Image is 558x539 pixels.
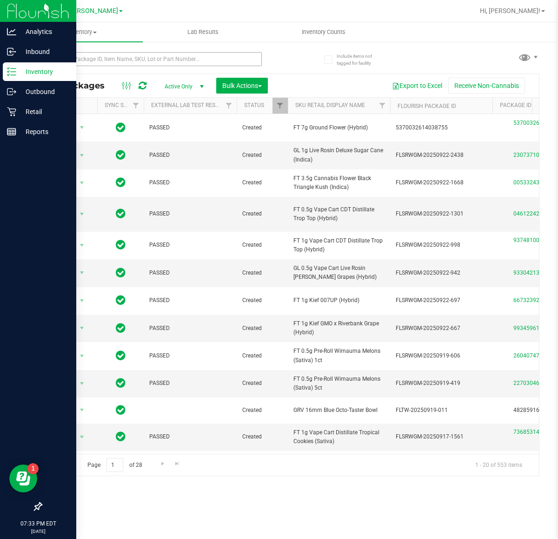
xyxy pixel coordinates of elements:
iframe: Resource center [9,465,37,492]
button: Receive Non-Cannabis [448,78,525,94]
span: 5370032614038755 [396,123,487,132]
span: select [76,239,88,252]
a: Flourish Package ID [398,103,456,109]
span: PASSED [149,241,231,249]
span: select [76,121,88,134]
span: Created [242,269,282,277]
span: Inventory [22,28,143,36]
span: Inventory Counts [289,28,358,36]
span: select [76,176,88,189]
span: In Sync [116,322,126,335]
span: FT 1g Kief 007UP (Hybrid) [293,296,385,305]
span: Created [242,178,282,187]
span: PASSED [149,178,231,187]
a: Go to the last page [171,458,184,471]
span: FLSRWGM-20250922-942 [396,269,487,277]
a: Filter [272,98,288,114]
inline-svg: Inbound [7,47,16,56]
span: Created [242,209,282,218]
span: select [76,266,88,279]
span: FLSRWGM-20250919-419 [396,379,487,388]
span: Bulk Actions [222,82,262,89]
p: Inbound [16,46,72,57]
span: FLSRWGM-20250922-1301 [396,209,487,218]
span: Created [242,351,282,360]
a: Lab Results [143,22,263,42]
a: Filter [375,98,390,114]
span: select [76,377,88,390]
span: In Sync [116,377,126,390]
span: Created [242,241,282,249]
span: PASSED [149,269,231,277]
p: [DATE] [4,528,72,535]
span: FLSRWGM-20250922-697 [396,296,487,305]
span: PASSED [149,324,231,333]
p: Outbound [16,86,72,97]
a: Status [244,102,264,108]
span: In Sync [116,349,126,362]
span: In Sync [116,207,126,220]
p: Analytics [16,26,72,37]
span: In Sync [116,176,126,189]
span: Created [242,406,282,415]
span: FLTW-20250919-011 [396,406,487,415]
input: 1 [106,458,123,472]
span: select [76,149,88,162]
span: GRV 16mm Blue Octo-Taster Bowl [293,406,385,415]
span: PASSED [149,351,231,360]
inline-svg: Reports [7,127,16,136]
inline-svg: Analytics [7,27,16,36]
span: Created [242,151,282,160]
span: All Packages [48,81,114,91]
p: 07:33 PM EDT [4,519,72,528]
span: In Sync [116,121,126,134]
a: External Lab Test Result [151,102,224,108]
span: select [76,294,88,307]
a: Inventory [22,22,143,42]
span: Page of 28 [80,458,150,472]
span: FLSRWGM-20250919-606 [396,351,487,360]
span: FT 1g Vape Cart CDT Distillate Trop Top (Hybrid) [293,236,385,254]
span: GL 1g Live Rosin Deluxe Sugar Cane (Indica) [293,146,385,164]
span: Created [242,324,282,333]
button: Bulk Actions [216,78,268,94]
span: In Sync [116,238,126,251]
span: FT 3.5g Cannabis Flower Black Triangle Kush (Indica) [293,174,385,192]
span: PASSED [149,123,231,132]
span: Created [242,379,282,388]
span: In Sync [116,404,126,417]
span: Created [242,123,282,132]
span: FT 1g Kief GMO x Riverbank Grape (Hybrid) [293,319,385,337]
span: In Sync [116,148,126,162]
button: Export to Excel [386,78,448,94]
inline-svg: Inventory [7,67,16,76]
span: FT 7g Ground Flower (Hybrid) [293,123,385,132]
span: PASSED [149,432,231,441]
span: FT 0.5g Pre-Roll Wimauma Melons (Sativa) 1ct [293,347,385,364]
a: Filter [128,98,144,114]
span: select [76,404,88,417]
a: Package ID [500,102,531,108]
span: FT 0.5g Pre-Roll Wimauma Melons (Sativa) 5ct [293,375,385,392]
span: FLSRWGM-20250917-1561 [396,432,487,441]
a: SKU Retail Display Name [295,102,365,108]
p: Reports [16,126,72,137]
a: Go to the next page [156,458,169,471]
input: Search Package ID, Item Name, SKU, Lot or Part Number... [41,52,262,66]
span: Lab Results [175,28,231,36]
span: In Sync [116,294,126,307]
span: 1 - 20 of 553 items [468,458,530,472]
p: Inventory [16,66,72,77]
inline-svg: Retail [7,107,16,116]
a: Inventory Counts [263,22,384,42]
a: Filter [221,98,237,114]
span: Created [242,432,282,441]
span: Created [242,296,282,305]
span: PASSED [149,296,231,305]
span: In Sync [116,430,126,443]
span: FLSRWGM-20250922-1668 [396,178,487,187]
span: FT 0.5g Vape Cart CDT Distillate Trop Top (Hybrid) [293,205,385,223]
span: Hi, [PERSON_NAME]! [480,7,540,14]
span: PASSED [149,209,231,218]
inline-svg: Outbound [7,87,16,96]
